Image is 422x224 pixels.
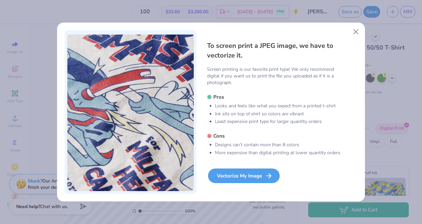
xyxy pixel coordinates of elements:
[208,168,280,183] div: Vectorize My Image
[215,142,341,148] li: Designs can’t contain more than 8 colors
[207,94,341,100] h5: Pros
[350,26,362,38] button: Close
[215,103,341,109] li: Looks and feels like what you expect from a printed t-shirt
[215,150,341,156] li: More expensive than digital printing at lower quantity orders
[207,41,341,60] h4: To screen print a JPEG image, we have to vectorize it.
[207,133,341,139] h5: Cons
[215,111,341,117] li: Ink sits on top of shirt so colors are vibrant
[215,118,341,125] li: Least expensive print type for larger quantity orders
[207,66,341,86] p: Screen printing is our favorite print type! We only recommend digital if you want us to print the...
